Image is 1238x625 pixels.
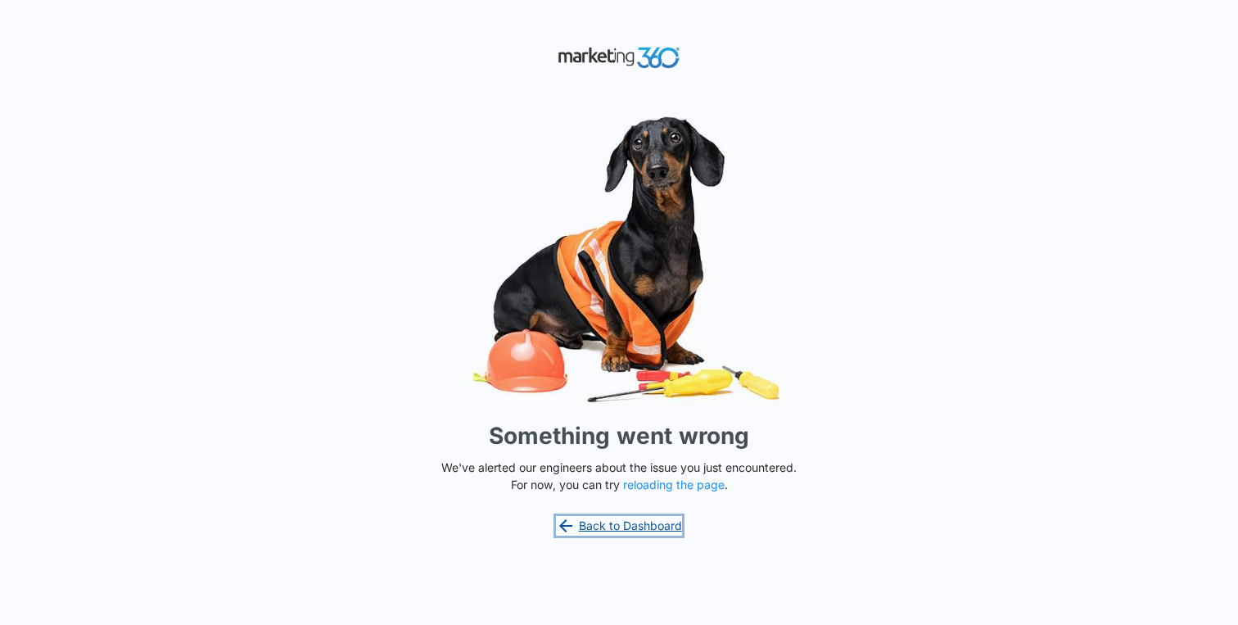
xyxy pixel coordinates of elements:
[489,419,749,453] h1: Something went wrong
[556,516,682,536] a: Back to Dashboard
[558,43,680,72] img: Marketing 360 Logo
[623,478,725,491] button: reloading the page
[435,459,803,493] p: We've alerted our engineers about the issue you just encountered. For now, you can try .
[373,106,865,412] img: Sad Dog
